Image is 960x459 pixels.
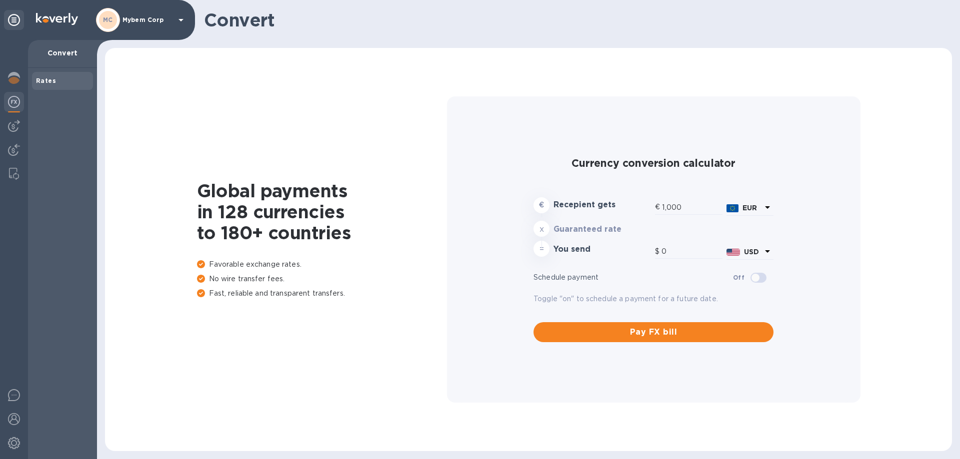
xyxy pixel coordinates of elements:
strong: € [539,201,544,209]
h3: Recepient gets [553,200,651,210]
img: Logo [36,13,78,25]
b: USD [744,248,759,256]
h3: You send [553,245,651,254]
div: $ [655,244,661,259]
b: MC [103,16,113,23]
div: Unpin categories [4,10,24,30]
img: Foreign exchange [8,96,20,108]
img: USD [726,249,740,256]
b: Off [733,274,744,281]
p: Schedule payment [533,272,733,283]
input: Amount [662,200,722,215]
div: x [533,221,549,237]
div: € [655,200,662,215]
p: No wire transfer fees. [197,274,447,284]
p: Mybem Corp [122,16,172,23]
h3: Guaranteed rate [553,225,651,234]
input: Amount [661,244,722,259]
h2: Currency conversion calculator [533,157,773,169]
p: Toggle "on" to schedule a payment for a future date. [533,294,773,304]
div: = [533,241,549,257]
p: Convert [36,48,89,58]
p: Fast, reliable and transparent transfers. [197,288,447,299]
b: Rates [36,77,56,84]
p: Favorable exchange rates. [197,259,447,270]
button: Pay FX bill [533,322,773,342]
h1: Convert [204,9,944,30]
b: EUR [742,204,757,212]
span: Pay FX bill [541,326,765,338]
h1: Global payments in 128 currencies to 180+ countries [197,180,447,243]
